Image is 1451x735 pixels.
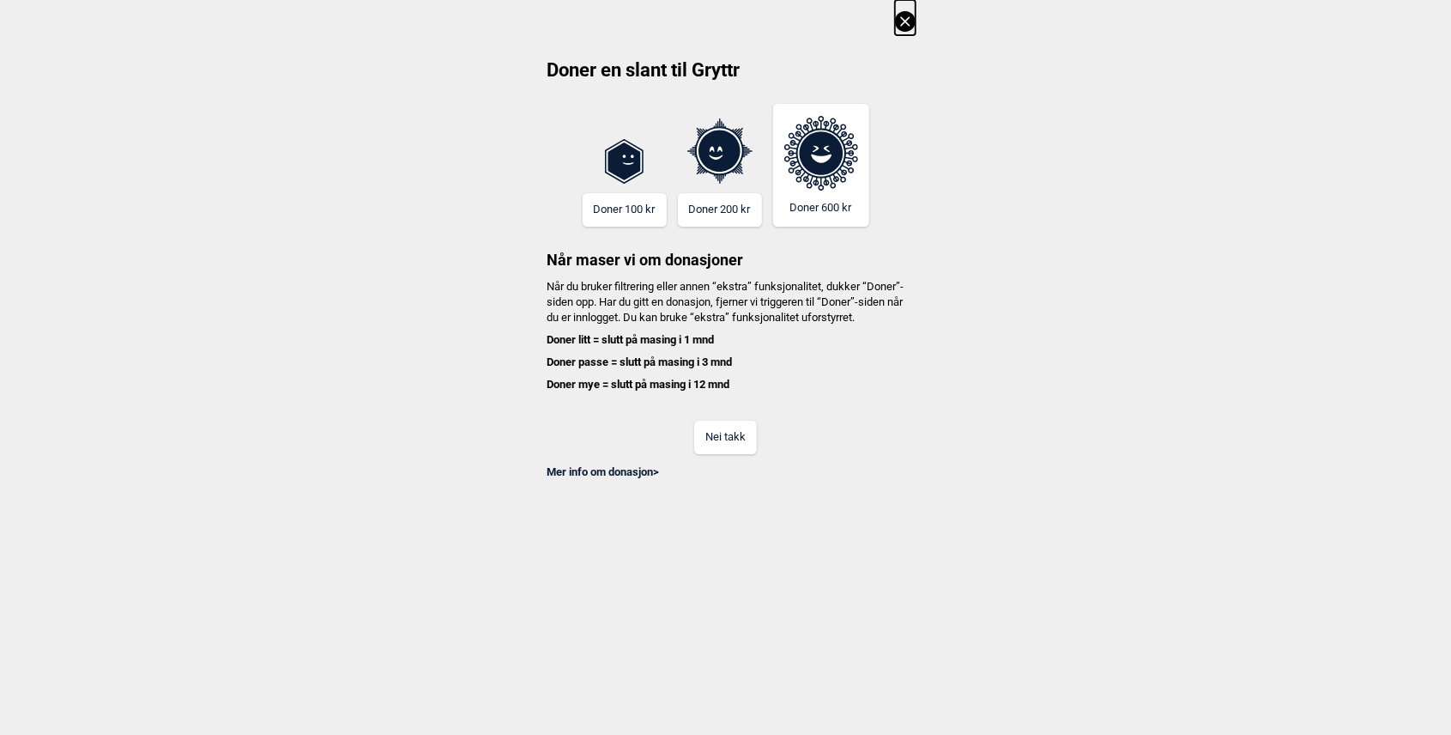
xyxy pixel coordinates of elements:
h4: Når du bruker filtrering eller annen “ekstra” funksjonalitet, dukker “Doner”-siden opp. Har du gi... [536,279,916,393]
b: Doner litt = slutt på masing i 1 mnd [547,333,715,346]
button: Doner 600 kr [773,104,869,227]
b: Doner passe = slutt på masing i 3 mnd [547,355,733,368]
a: Mer info om donasjon> [547,465,660,478]
button: Doner 100 kr [583,193,667,227]
b: Doner mye = slutt på masing i 12 mnd [547,378,730,391]
h3: Når maser vi om donasjoner [536,227,916,270]
button: Nei takk [694,421,757,454]
button: Doner 200 kr [678,193,762,227]
h2: Doner en slant til Gryttr [536,58,916,95]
